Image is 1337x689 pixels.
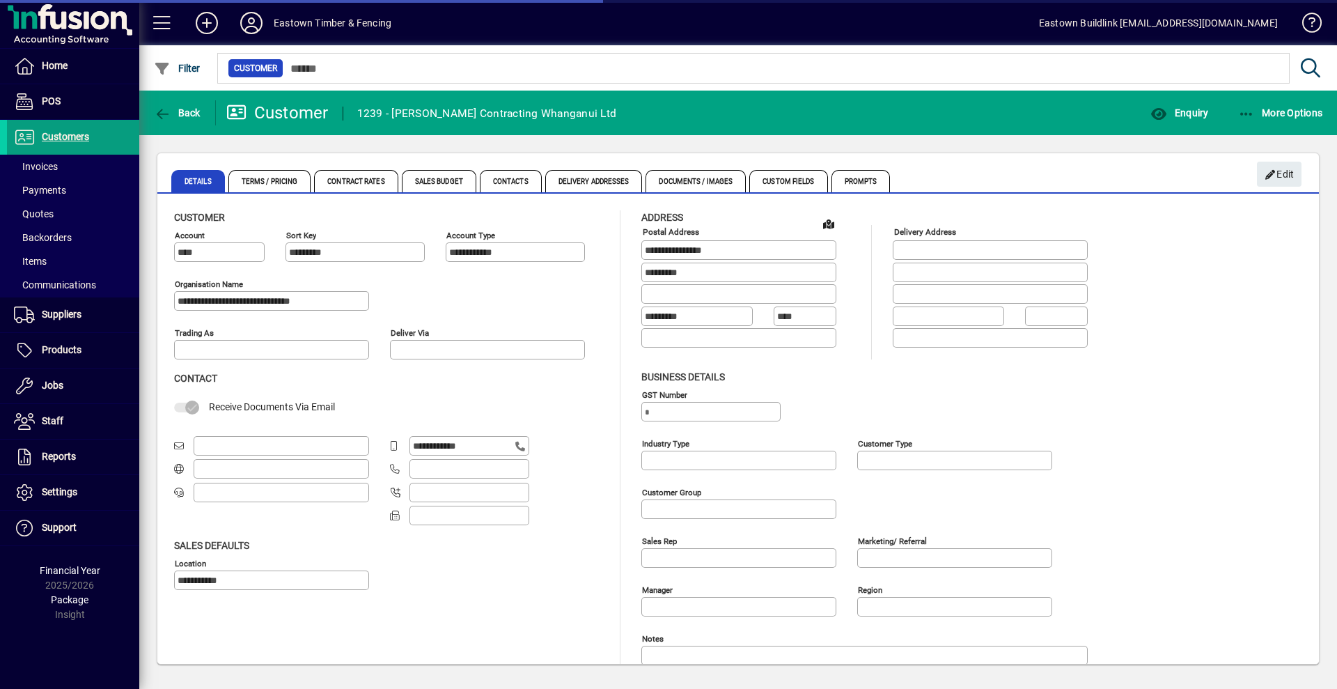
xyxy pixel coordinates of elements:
[7,511,139,545] a: Support
[1039,12,1278,34] div: Eastown Buildlink [EMAIL_ADDRESS][DOMAIN_NAME]
[1147,100,1212,125] button: Enquiry
[314,170,398,192] span: Contract Rates
[174,540,249,551] span: Sales defaults
[42,95,61,107] span: POS
[831,170,891,192] span: Prompts
[14,279,96,291] span: Communications
[1238,107,1323,118] span: More Options
[1265,163,1295,186] span: Edit
[14,161,58,172] span: Invoices
[51,594,88,605] span: Package
[641,212,683,223] span: Address
[228,170,311,192] span: Terms / Pricing
[175,279,243,289] mat-label: Organisation name
[7,178,139,202] a: Payments
[174,373,217,384] span: Contact
[150,56,204,81] button: Filter
[545,170,643,192] span: Delivery Addresses
[274,12,391,34] div: Eastown Timber & Fencing
[171,170,225,192] span: Details
[7,404,139,439] a: Staff
[641,371,725,382] span: Business details
[174,212,225,223] span: Customer
[40,565,100,576] span: Financial Year
[642,536,677,545] mat-label: Sales rep
[642,633,664,643] mat-label: Notes
[14,256,47,267] span: Items
[1257,162,1301,187] button: Edit
[7,202,139,226] a: Quotes
[642,438,689,448] mat-label: Industry type
[175,328,214,338] mat-label: Trading as
[42,131,89,142] span: Customers
[42,309,81,320] span: Suppliers
[642,585,673,594] mat-label: Manager
[646,170,746,192] span: Documents / Images
[1150,107,1208,118] span: Enquiry
[139,100,216,125] app-page-header-button: Back
[175,231,205,240] mat-label: Account
[42,451,76,462] span: Reports
[150,100,204,125] button: Back
[185,10,229,36] button: Add
[14,185,66,196] span: Payments
[234,61,277,75] span: Customer
[209,401,335,412] span: Receive Documents Via Email
[42,522,77,533] span: Support
[391,328,429,338] mat-label: Deliver via
[7,333,139,368] a: Products
[154,63,201,74] span: Filter
[402,170,476,192] span: Sales Budget
[480,170,542,192] span: Contacts
[7,440,139,474] a: Reports
[749,170,827,192] span: Custom Fields
[42,380,63,391] span: Jobs
[858,438,912,448] mat-label: Customer type
[229,10,274,36] button: Profile
[7,49,139,84] a: Home
[42,415,63,426] span: Staff
[286,231,316,240] mat-label: Sort key
[858,585,882,594] mat-label: Region
[226,102,329,124] div: Customer
[14,208,54,219] span: Quotes
[7,475,139,510] a: Settings
[818,212,840,235] a: View on map
[7,155,139,178] a: Invoices
[175,558,206,568] mat-label: Location
[42,344,81,355] span: Products
[7,226,139,249] a: Backorders
[7,84,139,119] a: POS
[7,369,139,403] a: Jobs
[42,60,68,71] span: Home
[42,486,77,497] span: Settings
[7,249,139,273] a: Items
[1235,100,1327,125] button: More Options
[154,107,201,118] span: Back
[642,487,701,497] mat-label: Customer group
[642,389,687,399] mat-label: GST Number
[446,231,495,240] mat-label: Account Type
[1292,3,1320,48] a: Knowledge Base
[357,102,617,125] div: 1239 - [PERSON_NAME] Contracting Whanganui Ltd
[858,536,927,545] mat-label: Marketing/ Referral
[7,297,139,332] a: Suppliers
[7,273,139,297] a: Communications
[14,232,72,243] span: Backorders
